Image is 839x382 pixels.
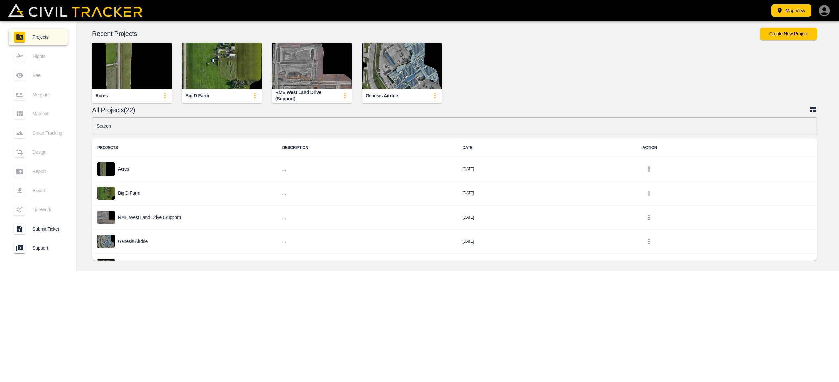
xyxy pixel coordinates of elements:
img: project-image [97,235,115,248]
div: Acres [95,93,108,99]
button: update-card-details [338,89,352,102]
img: RME West Land Drive (Support) [272,43,352,89]
th: DATE [457,138,637,157]
th: DESCRIPTION [277,138,457,157]
button: update-card-details [428,89,442,102]
button: update-card-details [248,89,262,102]
td: [DATE] [457,205,637,230]
h6: ... [282,213,452,222]
td: [DATE] [457,181,637,205]
span: Support [32,245,62,251]
p: RME West Land Drive (Support) [118,215,181,220]
td: [DATE] [457,230,637,254]
p: Recent Projects [92,31,760,36]
img: project-image [97,259,115,272]
a: Submit Ticket [9,221,68,237]
img: project-image [97,162,115,176]
div: Big D Farm [185,93,209,99]
p: Big D Farm [118,191,140,196]
th: PROJECTS [92,138,277,157]
div: RME West Land Drive (Support) [275,89,338,102]
h6: ... [282,237,452,246]
p: Genesis Airdrie [118,239,148,244]
td: [DATE] [457,254,637,278]
img: Big D Farm [182,43,262,89]
img: Genesis Airdrie [362,43,442,89]
a: Projects [9,29,68,45]
h6: ... [282,165,452,173]
button: update-card-details [158,89,172,102]
h6: ... [282,189,452,197]
p: All Projects(22) [92,107,809,113]
button: Create New Project [760,28,817,40]
img: Civil Tracker [8,3,142,17]
th: ACTION [637,138,817,157]
span: Projects [32,34,62,40]
img: project-image [97,187,115,200]
td: [DATE] [457,157,637,181]
img: Acres [92,43,172,89]
div: Genesis Airdrie [366,93,398,99]
img: project-image [97,211,115,224]
a: Support [9,240,68,256]
p: Acres [118,166,129,172]
button: Map View [771,4,811,17]
span: Submit Ticket [32,226,62,232]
